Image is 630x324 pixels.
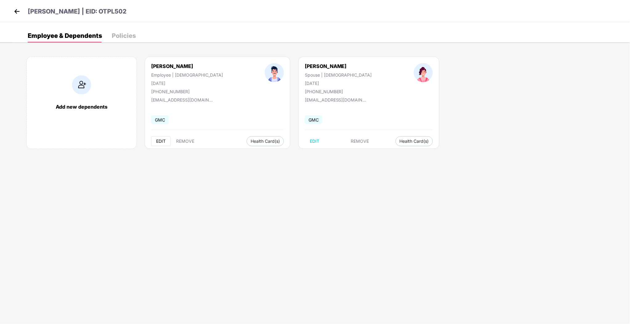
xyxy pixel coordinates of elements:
[265,63,284,82] img: profileImage
[414,63,433,82] img: profileImage
[305,72,372,78] div: Spouse | [DEMOGRAPHIC_DATA]
[305,97,366,102] div: [EMAIL_ADDRESS][DOMAIN_NAME]
[151,97,213,102] div: [EMAIL_ADDRESS][DOMAIN_NAME]
[151,89,223,94] div: [PHONE_NUMBER]
[72,75,91,94] img: addIcon
[28,33,102,39] div: Employee & Dependents
[251,140,280,143] span: Health Card(s)
[151,115,169,124] span: GMC
[151,72,223,78] div: Employee | [DEMOGRAPHIC_DATA]
[396,136,433,146] button: Health Card(s)
[346,136,374,146] button: REMOVE
[151,63,223,69] div: [PERSON_NAME]
[151,136,171,146] button: EDIT
[400,140,429,143] span: Health Card(s)
[310,139,319,144] span: EDIT
[305,89,372,94] div: [PHONE_NUMBER]
[12,7,22,16] img: back
[171,136,199,146] button: REMOVE
[176,139,194,144] span: REMOVE
[28,7,127,16] p: [PERSON_NAME] | EID: OTPL502
[305,136,324,146] button: EDIT
[33,104,130,110] div: Add new dependents
[305,115,322,124] span: GMC
[305,63,372,69] div: [PERSON_NAME]
[247,136,284,146] button: Health Card(s)
[151,81,223,86] div: [DATE]
[156,139,166,144] span: EDIT
[305,81,372,86] div: [DATE]
[112,33,136,39] div: Policies
[351,139,369,144] span: REMOVE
